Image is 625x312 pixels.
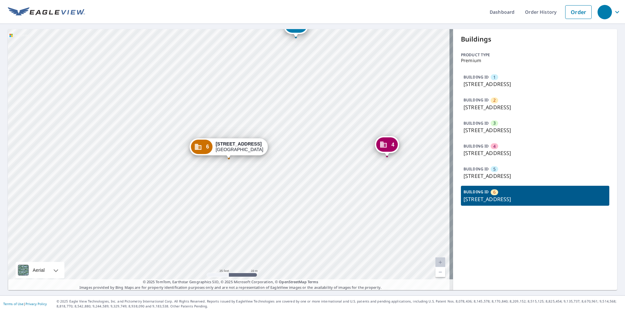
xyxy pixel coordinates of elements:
[435,267,445,277] a: Current Level 20, Zoom Out
[308,279,318,284] a: Terms
[464,120,489,126] p: BUILDING ID
[57,299,622,309] p: © 2025 Eagle View Technologies, Inc. and Pictometry International Corp. All Rights Reserved. Repo...
[464,172,607,180] p: [STREET_ADDRESS]
[565,5,592,19] a: Order
[464,97,489,103] p: BUILDING ID
[3,302,24,306] a: Terms of Use
[493,166,496,172] span: 5
[206,144,209,149] span: 6
[216,141,263,152] div: [GEOGRAPHIC_DATA]
[216,141,262,147] strong: [STREET_ADDRESS]
[391,142,394,147] span: 4
[464,74,489,80] p: BUILDING ID
[3,302,47,306] p: |
[16,262,64,278] div: Aerial
[31,262,47,278] div: Aerial
[143,279,318,285] span: © 2025 TomTom, Earthstar Geographics SIO, © 2025 Microsoft Corporation, ©
[461,34,609,44] p: Buildings
[461,52,609,58] p: Product type
[493,97,496,103] span: 2
[493,74,496,80] span: 1
[464,126,607,134] p: [STREET_ADDRESS]
[493,143,496,149] span: 4
[464,195,607,203] p: [STREET_ADDRESS]
[375,136,399,156] div: Dropped pin, building 4, Commercial property, 3426 Lumardo Ave Cincinnati, OH 45238
[461,58,609,63] p: Premium
[464,80,607,88] p: [STREET_ADDRESS]
[25,302,47,306] a: Privacy Policy
[493,120,496,126] span: 3
[464,103,607,111] p: [STREET_ADDRESS]
[8,7,85,17] img: EV Logo
[464,166,489,172] p: BUILDING ID
[190,138,268,159] div: Dropped pin, building 6, Commercial property, 3450 Lumardo Ave Cincinnati, OH 45238
[435,257,445,267] a: Current Level 20, Zoom In Disabled
[279,279,306,284] a: OpenStreetMap
[493,189,496,195] span: 6
[464,189,489,195] p: BUILDING ID
[464,143,489,149] p: BUILDING ID
[8,279,453,290] p: Images provided by Bing Maps are for property identification purposes only and are not a represen...
[464,149,607,157] p: [STREET_ADDRESS]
